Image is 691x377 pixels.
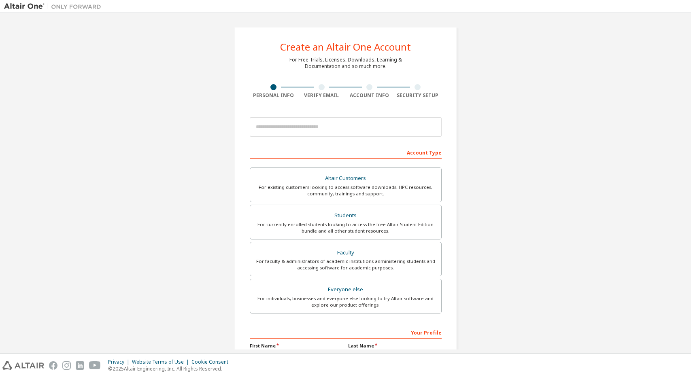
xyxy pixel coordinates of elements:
[4,2,105,11] img: Altair One
[108,365,233,372] p: © 2025 Altair Engineering, Inc. All Rights Reserved.
[289,57,402,70] div: For Free Trials, Licenses, Downloads, Learning & Documentation and so much more.
[255,247,436,258] div: Faculty
[191,359,233,365] div: Cookie Consent
[250,146,442,159] div: Account Type
[255,221,436,234] div: For currently enrolled students looking to access the free Altair Student Edition bundle and all ...
[49,361,57,370] img: facebook.svg
[108,359,132,365] div: Privacy
[76,361,84,370] img: linkedin.svg
[2,361,44,370] img: altair_logo.svg
[255,295,436,308] div: For individuals, businesses and everyone else looking to try Altair software and explore our prod...
[280,42,411,52] div: Create an Altair One Account
[346,92,394,99] div: Account Info
[255,184,436,197] div: For existing customers looking to access software downloads, HPC resources, community, trainings ...
[250,92,298,99] div: Personal Info
[250,343,343,349] label: First Name
[298,92,346,99] div: Verify Email
[250,326,442,339] div: Your Profile
[255,284,436,295] div: Everyone else
[132,359,191,365] div: Website Terms of Use
[348,343,442,349] label: Last Name
[255,210,436,221] div: Students
[255,258,436,271] div: For faculty & administrators of academic institutions administering students and accessing softwa...
[393,92,442,99] div: Security Setup
[89,361,101,370] img: youtube.svg
[62,361,71,370] img: instagram.svg
[255,173,436,184] div: Altair Customers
